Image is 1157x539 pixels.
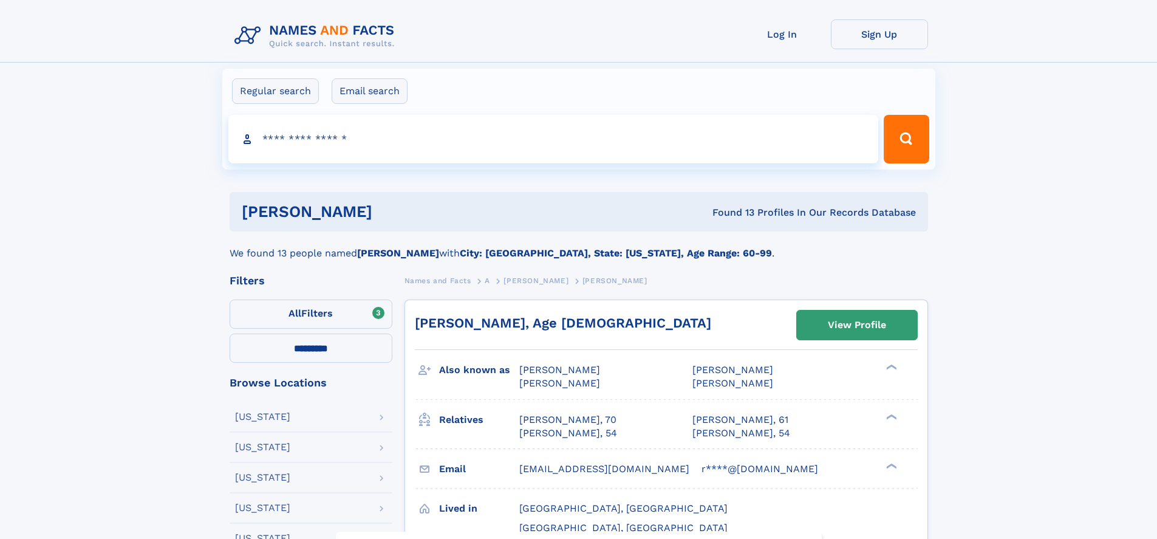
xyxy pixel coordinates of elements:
[884,115,929,163] button: Search Button
[692,413,788,427] a: [PERSON_NAME], 61
[485,276,490,285] span: A
[883,413,898,421] div: ❯
[519,522,728,534] span: [GEOGRAPHIC_DATA], [GEOGRAPHIC_DATA]
[439,498,519,519] h3: Lived in
[542,206,916,219] div: Found 13 Profiles In Our Records Database
[734,19,831,49] a: Log In
[519,413,616,427] a: [PERSON_NAME], 70
[582,276,647,285] span: [PERSON_NAME]
[828,311,886,339] div: View Profile
[519,377,600,389] span: [PERSON_NAME]
[439,410,519,430] h3: Relatives
[883,363,898,371] div: ❯
[235,503,290,513] div: [US_STATE]
[415,315,711,331] a: [PERSON_NAME], Age [DEMOGRAPHIC_DATA]
[242,204,542,219] h1: [PERSON_NAME]
[288,307,301,319] span: All
[230,377,392,388] div: Browse Locations
[404,273,471,288] a: Names and Facts
[503,273,568,288] a: [PERSON_NAME]
[232,78,319,104] label: Regular search
[692,427,790,440] a: [PERSON_NAME], 54
[883,462,898,470] div: ❯
[235,442,290,452] div: [US_STATE]
[439,360,519,380] h3: Also known as
[519,427,617,440] a: [PERSON_NAME], 54
[519,364,600,376] span: [PERSON_NAME]
[230,232,928,261] div: We found 13 people named with .
[519,503,728,514] span: [GEOGRAPHIC_DATA], [GEOGRAPHIC_DATA]
[235,473,290,482] div: [US_STATE]
[230,19,404,52] img: Logo Names and Facts
[332,78,408,104] label: Email search
[230,275,392,286] div: Filters
[357,247,439,259] b: [PERSON_NAME]
[831,19,928,49] a: Sign Up
[439,459,519,479] h3: Email
[503,276,568,285] span: [PERSON_NAME]
[797,311,917,340] a: View Profile
[692,377,773,389] span: [PERSON_NAME]
[460,247,772,259] b: City: [GEOGRAPHIC_DATA], State: [US_STATE], Age Range: 60-99
[519,463,689,475] span: [EMAIL_ADDRESS][DOMAIN_NAME]
[230,300,392,329] label: Filters
[228,115,879,163] input: search input
[485,273,490,288] a: A
[692,364,773,376] span: [PERSON_NAME]
[235,412,290,422] div: [US_STATE]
